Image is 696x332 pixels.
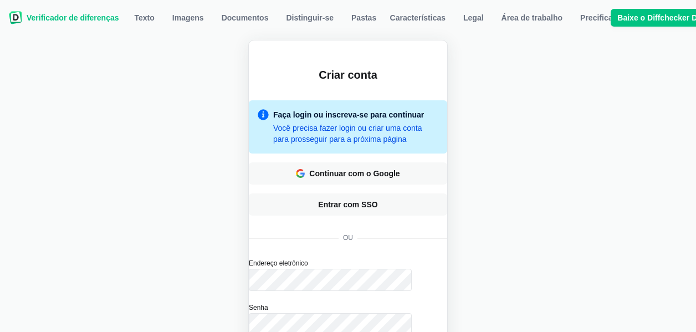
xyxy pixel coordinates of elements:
a: Área de trabalho [495,9,569,27]
span: Legal [461,12,486,23]
span: Características [388,12,448,23]
span: Distinguir-se [284,12,336,23]
h2: Criar conta [249,67,447,83]
input: Endereço eletrônico [249,269,412,291]
span: Documentos [219,12,271,23]
font: Endereço eletrônico [249,259,308,267]
span: Texto [132,12,157,23]
span: Precificação [578,12,628,23]
a: Características [383,9,452,27]
span: Imagens [170,12,206,23]
span: Entrar com SSO [316,199,380,210]
span: Pastas [349,12,378,23]
div: Faça login ou inscreva-se para continuar [273,109,424,120]
img: Logotipo do Diffchecker [9,11,22,24]
a: Entrar com SSO [249,193,447,216]
span: Verificador de diferenças [27,13,119,22]
a: Imagens [166,9,211,27]
font: Senha [249,304,268,311]
a: Distinguir-se [279,9,340,27]
span: Área de trabalho [499,12,565,23]
button: Continuar com o Google [249,162,447,185]
button: Pastas [345,9,383,27]
a: Legal [457,9,490,27]
font: ou [343,233,353,242]
a: Precificação [574,9,633,27]
a: Documentos [215,9,275,27]
div: Continuar com o Google [309,168,400,179]
a: Verificador de diferenças [9,9,119,27]
div: Você precisa fazer login ou criar uma conta para prosseguir para a próxima página [258,122,438,145]
a: Texto [128,9,161,27]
